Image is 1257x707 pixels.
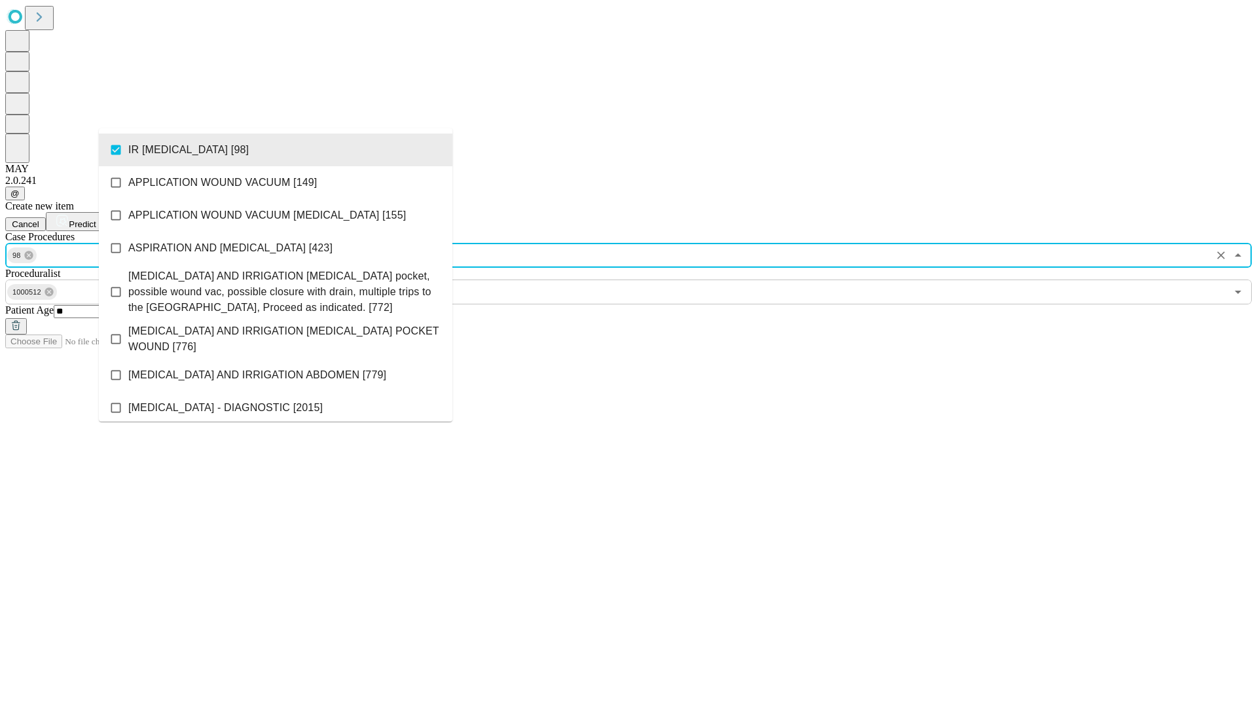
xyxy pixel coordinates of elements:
[7,284,57,300] div: 1000512
[1229,283,1247,301] button: Open
[128,175,317,190] span: APPLICATION WOUND VACUUM [149]
[128,142,249,158] span: IR [MEDICAL_DATA] [98]
[128,240,333,256] span: ASPIRATION AND [MEDICAL_DATA] [423]
[1212,246,1230,264] button: Clear
[5,231,75,242] span: Scheduled Procedure
[1229,246,1247,264] button: Close
[10,189,20,198] span: @
[5,187,25,200] button: @
[5,200,74,211] span: Create new item
[69,219,96,229] span: Predict
[128,268,442,316] span: [MEDICAL_DATA] AND IRRIGATION [MEDICAL_DATA] pocket, possible wound vac, possible closure with dr...
[5,163,1252,175] div: MAY
[5,268,60,279] span: Proceduralist
[12,219,39,229] span: Cancel
[7,248,26,263] span: 98
[5,217,46,231] button: Cancel
[128,400,323,416] span: [MEDICAL_DATA] - DIAGNOSTIC [2015]
[5,304,54,316] span: Patient Age
[128,367,386,383] span: [MEDICAL_DATA] AND IRRIGATION ABDOMEN [779]
[7,247,37,263] div: 98
[128,323,442,355] span: [MEDICAL_DATA] AND IRRIGATION [MEDICAL_DATA] POCKET WOUND [776]
[7,285,46,300] span: 1000512
[46,212,106,231] button: Predict
[128,208,406,223] span: APPLICATION WOUND VACUUM [MEDICAL_DATA] [155]
[5,175,1252,187] div: 2.0.241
